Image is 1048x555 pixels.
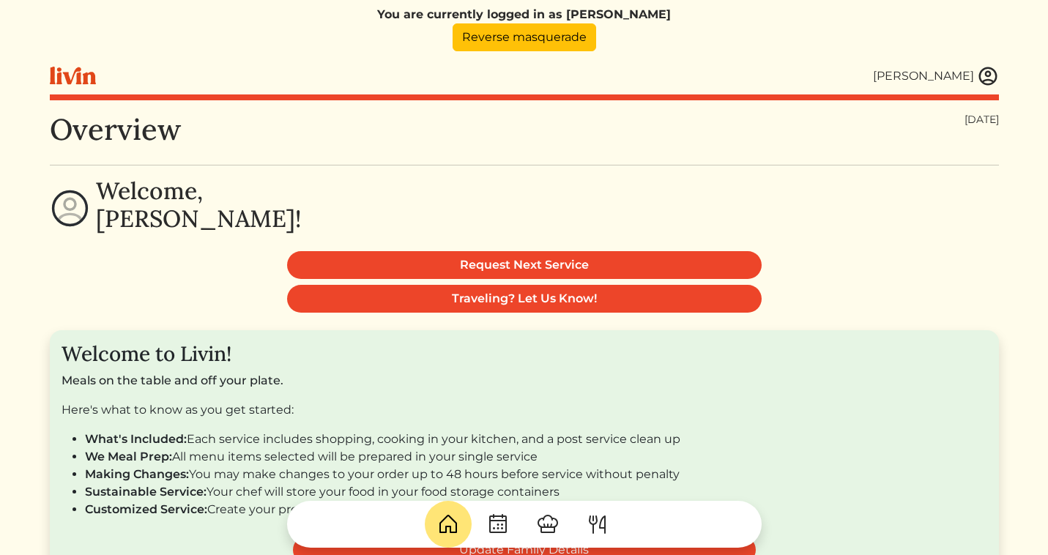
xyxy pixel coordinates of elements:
h3: Welcome to Livin! [62,342,987,367]
li: Each service includes shopping, cooking in your kitchen, and a post service clean up [85,431,987,448]
h1: Overview [50,112,181,147]
li: Your chef will store your food in your food storage containers [85,483,987,501]
div: [DATE] [965,112,999,127]
img: profile-circle-6dcd711754eaac681cb4e5fa6e5947ecf152da99a3a386d1f417117c42b37ef2.svg [50,188,90,228]
a: Request Next Service [287,251,762,279]
a: Traveling? Let Us Know! [287,285,762,313]
a: Reverse masquerade [453,23,596,51]
span: What's Included: [85,432,187,446]
span: Sustainable Service: [85,485,207,499]
span: Making Changes: [85,467,189,481]
div: [PERSON_NAME] [873,67,974,85]
h2: Welcome, [PERSON_NAME]! [96,177,301,234]
img: CalendarDots-5bcf9d9080389f2a281d69619e1c85352834be518fbc73d9501aef674afc0d57.svg [486,513,510,536]
img: House-9bf13187bcbb5817f509fe5e7408150f90897510c4275e13d0d5fca38e0b5951.svg [436,513,460,536]
img: user_account-e6e16d2ec92f44fc35f99ef0dc9cddf60790bfa021a6ecb1c896eb5d2907b31c.svg [977,65,999,87]
span: We Meal Prep: [85,450,172,463]
img: ForkKnife-55491504ffdb50bab0c1e09e7649658475375261d09fd45db06cec23bce548bf.svg [586,513,609,536]
img: ChefHat-a374fb509e4f37eb0702ca99f5f64f3b6956810f32a249b33092029f8484b388.svg [536,513,560,536]
p: Meals on the table and off your plate. [62,372,987,390]
li: You may make changes to your order up to 48 hours before service without penalty [85,466,987,483]
p: Here's what to know as you get started: [62,401,987,419]
img: livin-logo-a0d97d1a881af30f6274990eb6222085a2533c92bbd1e4f22c21b4f0d0e3210c.svg [50,67,96,85]
li: All menu items selected will be prepared in your single service [85,448,987,466]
